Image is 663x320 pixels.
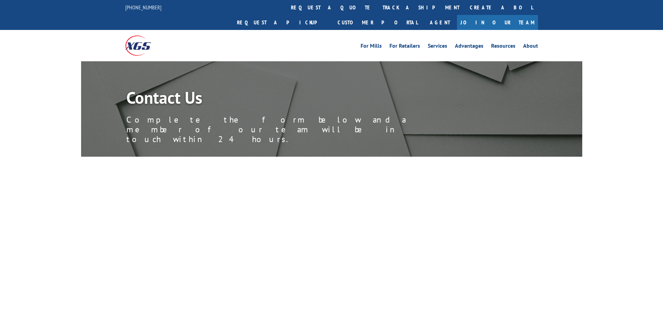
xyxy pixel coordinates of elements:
[457,15,538,30] a: Join Our Team
[455,43,483,51] a: Advantages
[428,43,447,51] a: Services
[232,15,332,30] a: Request a pickup
[491,43,515,51] a: Resources
[125,4,161,11] a: [PHONE_NUMBER]
[389,43,420,51] a: For Retailers
[126,115,440,144] p: Complete the form below and a member of our team will be in touch within 24 hours.
[332,15,423,30] a: Customer Portal
[423,15,457,30] a: Agent
[523,43,538,51] a: About
[361,43,382,51] a: For Mills
[126,89,440,109] h1: Contact Us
